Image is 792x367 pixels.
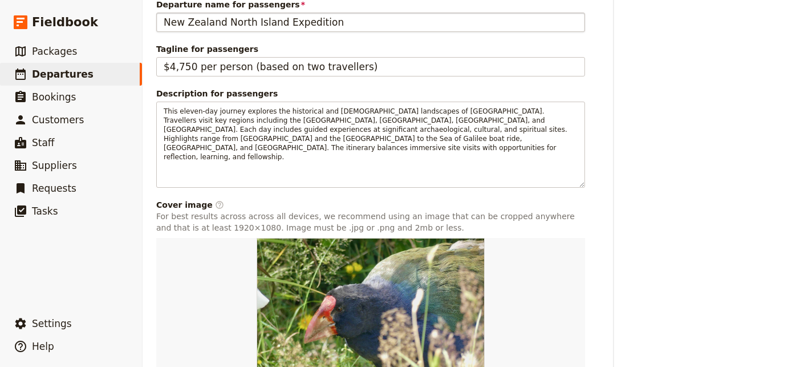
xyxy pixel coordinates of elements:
[32,205,58,217] span: Tasks
[215,200,224,209] span: ​
[164,107,570,161] span: This eleven-day journey explores the historical and [DEMOGRAPHIC_DATA] landscapes of [GEOGRAPHIC_...
[32,68,94,80] span: Departures
[32,46,77,57] span: Packages
[156,211,585,233] p: For best results across across all devices, we recommend using an image that can be cropped anywh...
[32,14,98,31] span: Fieldbook
[32,137,55,148] span: Staff
[32,91,76,103] span: Bookings
[156,88,585,99] div: Description for passengers
[32,183,76,194] span: Requests
[32,114,84,126] span: Customers
[156,57,585,76] input: Tagline for passengers
[32,160,77,171] span: Suppliers
[156,43,585,55] span: Tagline for passengers
[156,13,585,32] input: Departure name for passengers
[32,318,72,329] span: Settings
[156,199,585,211] div: Cover image
[32,341,54,352] span: Help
